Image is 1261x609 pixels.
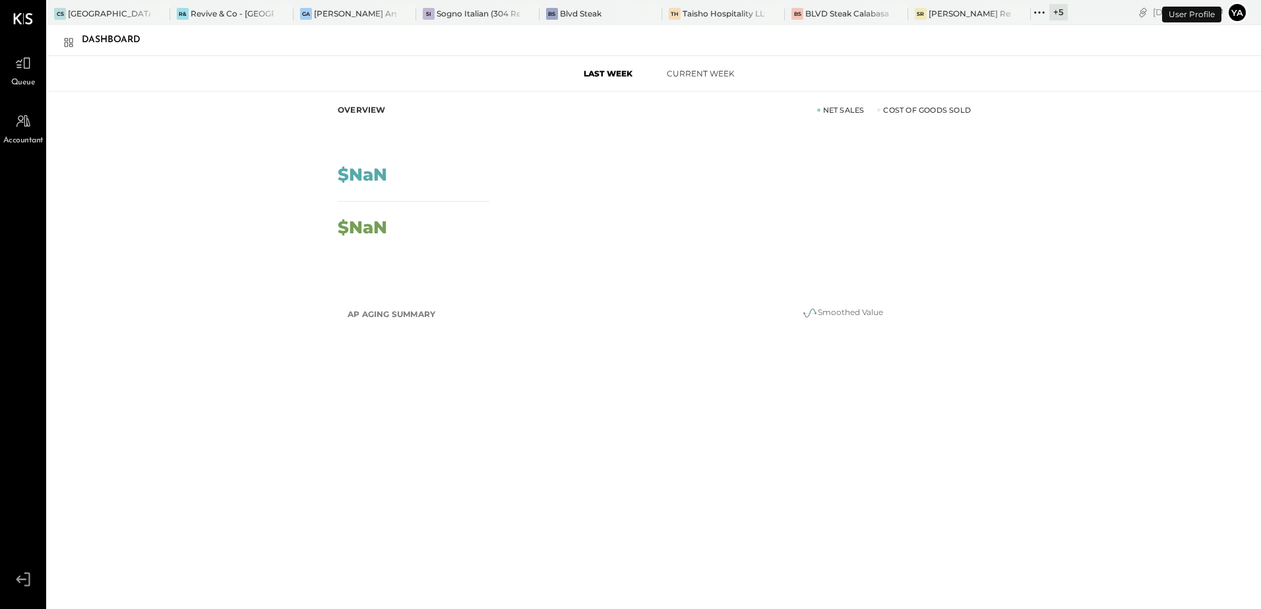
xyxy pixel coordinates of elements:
div: Sogno Italian (304 Restaurant) [437,8,519,19]
div: Taisho Hospitality LLC [683,8,765,19]
div: copy link [1136,5,1150,19]
div: R& [177,8,189,20]
div: SI [423,8,435,20]
div: Dashboard [82,30,154,51]
div: + 5 [1049,4,1068,20]
button: Last Week [562,63,654,84]
div: $NaN [338,219,387,236]
div: Smoothed Value [710,305,974,321]
button: ya [1227,2,1248,23]
div: Blvd Steak [560,8,601,19]
div: SR [915,8,927,20]
div: [PERSON_NAME] Arso [314,8,396,19]
span: Queue [11,77,36,89]
div: CS [54,8,66,20]
div: GA [300,8,312,20]
div: [PERSON_NAME] Restaurant & Deli [929,8,1011,19]
div: TH [669,8,681,20]
div: User Profile [1162,7,1221,22]
div: $NaN [338,166,387,183]
div: BS [791,8,803,20]
a: Queue [1,51,46,89]
div: Revive & Co - [GEOGRAPHIC_DATA] [191,8,273,19]
div: Overview [338,105,386,115]
div: [GEOGRAPHIC_DATA][PERSON_NAME] [68,8,150,19]
div: Net Sales [817,105,865,115]
span: Accountant [3,135,44,147]
h2: AP Aging Summary [348,303,435,326]
div: Cost of Goods Sold [877,105,971,115]
div: BS [546,8,558,20]
div: [DATE] [1153,6,1223,18]
button: Current Week [654,63,747,84]
div: BLVD Steak Calabasas [805,8,888,19]
a: Accountant [1,109,46,147]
